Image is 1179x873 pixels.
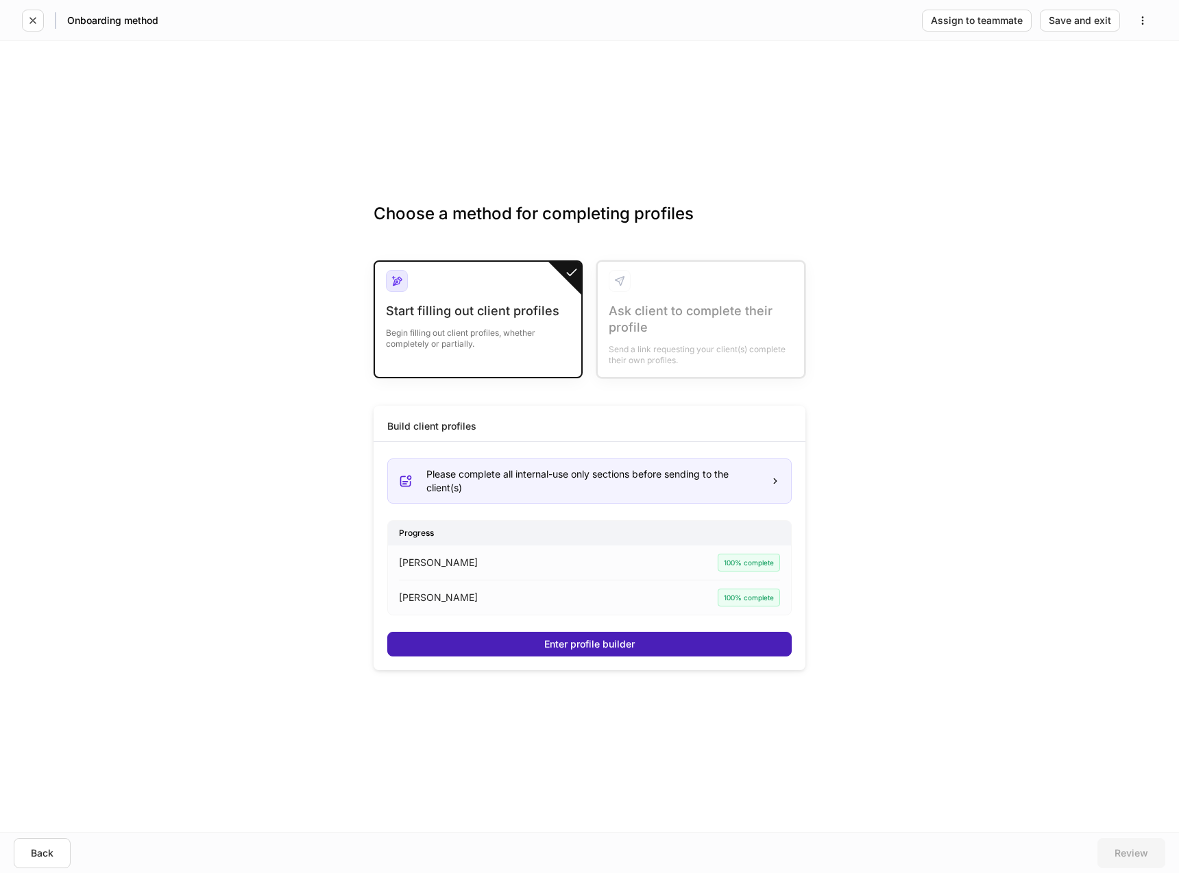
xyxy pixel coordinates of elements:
[67,14,158,27] h5: Onboarding method
[399,591,478,604] p: [PERSON_NAME]
[426,467,759,495] div: Please complete all internal-use only sections before sending to the client(s)
[1049,16,1111,25] div: Save and exit
[386,319,570,349] div: Begin filling out client profiles, whether completely or partially.
[544,639,635,649] div: Enter profile builder
[387,632,792,656] button: Enter profile builder
[931,16,1023,25] div: Assign to teammate
[718,554,780,571] div: 100% complete
[386,303,570,319] div: Start filling out client profiles
[922,10,1032,32] button: Assign to teammate
[1040,10,1120,32] button: Save and exit
[388,521,791,545] div: Progress
[374,203,805,247] h3: Choose a method for completing profiles
[387,419,476,433] div: Build client profiles
[14,838,71,868] button: Back
[31,848,53,858] div: Back
[718,589,780,606] div: 100% complete
[399,556,478,569] p: [PERSON_NAME]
